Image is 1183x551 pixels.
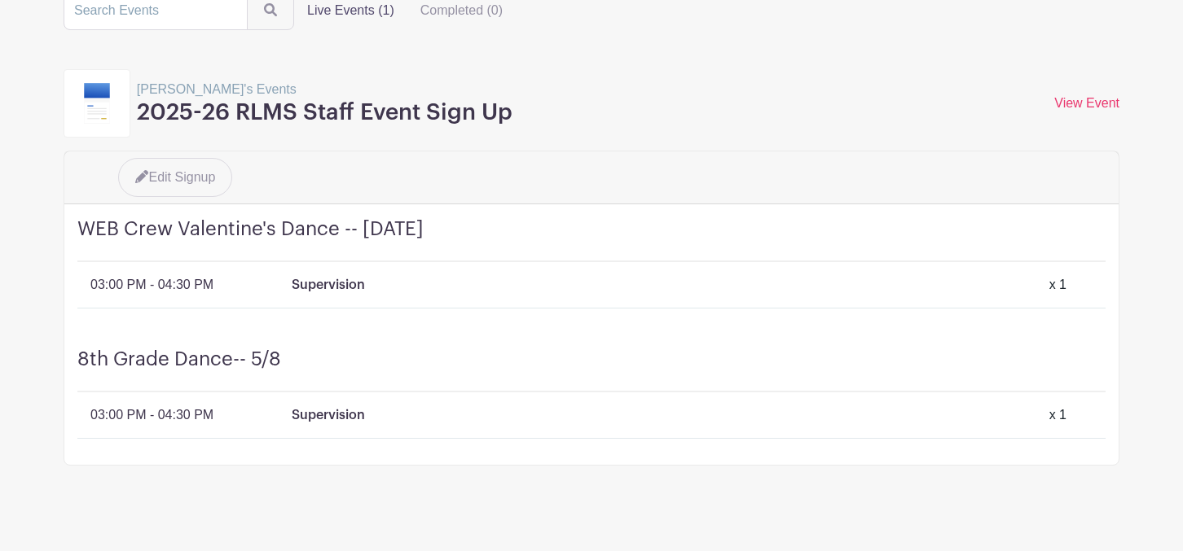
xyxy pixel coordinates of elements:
[137,99,512,127] h3: 2025-26 RLMS Staff Event Sign Up
[118,158,232,197] a: Edit Signup
[1049,405,1066,425] div: x 1
[137,80,512,99] p: [PERSON_NAME]'s Events
[90,275,213,295] p: 03:00 PM - 04:30 PM
[1054,96,1119,110] a: View Event
[1049,275,1066,295] div: x 1
[84,83,110,124] img: template9-63edcacfaf2fb6570c2d519c84fe92c0a60f82f14013cd3b098e25ecaaffc40c.svg
[77,217,1106,262] h4: WEB Crew Valentine's Dance -- [DATE]
[292,405,365,425] p: Supervision
[90,405,213,425] p: 03:00 PM - 04:30 PM
[77,348,1106,392] h4: 8th Grade Dance-- 5/8
[292,275,365,295] p: Supervision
